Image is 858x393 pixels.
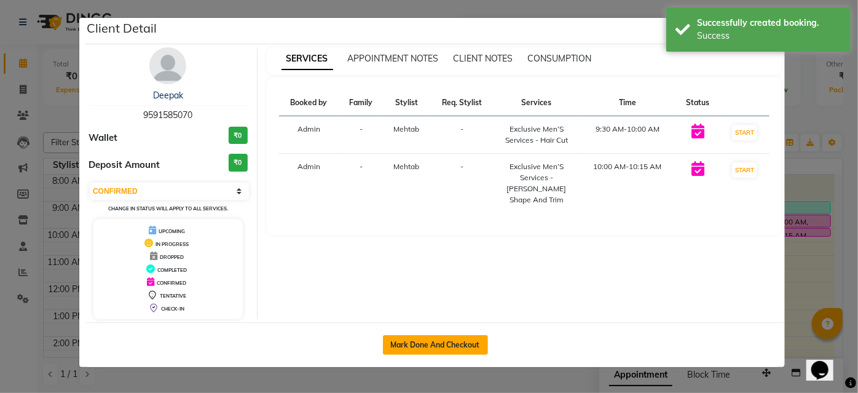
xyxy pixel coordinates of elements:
[676,90,720,116] th: Status
[160,254,184,260] span: DROPPED
[494,90,579,116] th: Services
[732,125,757,140] button: START
[89,158,160,172] span: Deposit Amount
[348,53,439,64] span: APPOINTMENT NOTES
[580,116,676,154] td: 9:30 AM-10:00 AM
[394,124,420,133] span: Mehtab
[454,53,513,64] span: CLIENT NOTES
[281,48,333,70] span: SERVICES
[89,131,117,145] span: Wallet
[87,19,157,38] h5: Client Detail
[806,344,846,381] iframe: chat widget
[108,205,228,212] small: Change in status will apply to all services.
[430,90,494,116] th: Req. Stylist
[697,17,841,30] div: Successfully created booking.
[155,241,189,247] span: IN PROGRESS
[580,90,676,116] th: Time
[157,280,186,286] span: CONFIRMED
[339,154,383,213] td: -
[160,293,186,299] span: TENTATIVE
[697,30,841,42] div: Success
[159,228,185,234] span: UPCOMING
[229,127,248,145] h3: ₹0
[383,90,430,116] th: Stylist
[430,154,494,213] td: -
[279,90,339,116] th: Booked by
[430,116,494,154] td: -
[580,154,676,213] td: 10:00 AM-10:15 AM
[339,116,383,154] td: -
[229,154,248,172] h3: ₹0
[528,53,592,64] span: CONSUMPTION
[339,90,383,116] th: Family
[157,267,187,273] span: COMPLETED
[394,162,420,171] span: Mehtab
[149,47,186,84] img: avatar
[732,162,757,178] button: START
[501,124,572,146] div: Exclusive Men’S Services - Hair Cut
[501,161,572,205] div: Exclusive Men’S Services - [PERSON_NAME] Shape And Trim
[279,116,339,154] td: Admin
[383,335,488,355] button: Mark Done And Checkout
[279,154,339,213] td: Admin
[153,90,183,101] a: Deepak
[161,306,184,312] span: CHECK-IN
[143,109,192,121] span: 9591585070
